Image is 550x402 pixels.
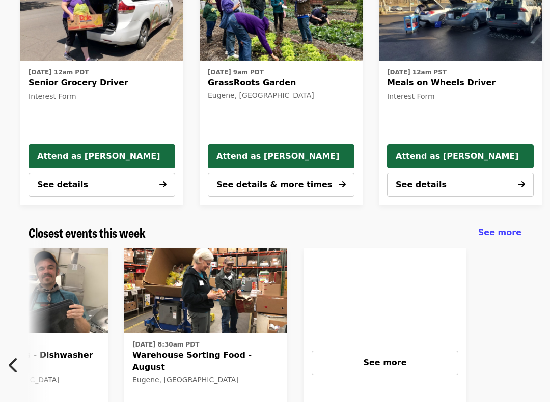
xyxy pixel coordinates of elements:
[159,180,167,189] i: arrow-right icon
[29,173,175,197] button: See details
[208,77,354,89] span: GrassRoots Garden
[387,92,435,100] span: Interest Form
[132,349,279,374] span: Warehouse Sorting Food - August
[132,376,279,384] div: Eugene, [GEOGRAPHIC_DATA]
[37,150,167,162] span: Attend as [PERSON_NAME]
[387,68,447,77] time: [DATE] 12am PST
[478,226,521,239] a: See more
[29,92,76,100] span: Interest Form
[216,150,346,162] span: Attend as [PERSON_NAME]
[37,180,88,189] span: See details
[20,225,530,240] div: Closest events this week
[478,227,521,237] span: See more
[387,77,534,89] span: Meals on Wheels Driver
[208,144,354,168] button: Attend as [PERSON_NAME]
[387,173,534,197] button: See details
[396,150,525,162] span: Attend as [PERSON_NAME]
[208,91,354,100] div: Eugene, [GEOGRAPHIC_DATA]
[208,173,354,197] button: See details & more times
[208,65,354,102] a: See details for "GrassRoots Garden"
[363,358,406,367] span: See more
[312,351,458,375] button: See more
[216,180,332,189] span: See details & more times
[29,68,89,77] time: [DATE] 12am PDT
[208,68,264,77] time: [DATE] 9am PDT
[29,77,175,89] span: Senior Grocery Driver
[9,356,19,375] i: chevron-left icon
[387,144,534,168] button: Attend as [PERSON_NAME]
[387,65,534,104] a: See details for "Meals on Wheels Driver"
[132,340,199,349] time: [DATE] 8:30am PDT
[29,223,146,241] span: Closest events this week
[29,65,175,104] a: See details for "Senior Grocery Driver"
[339,180,346,189] i: arrow-right icon
[124,248,287,334] img: Warehouse Sorting Food - August organized by FOOD For Lane County
[518,180,525,189] i: arrow-right icon
[396,180,447,189] span: See details
[29,144,175,168] button: Attend as [PERSON_NAME]
[29,225,146,240] a: Closest events this week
